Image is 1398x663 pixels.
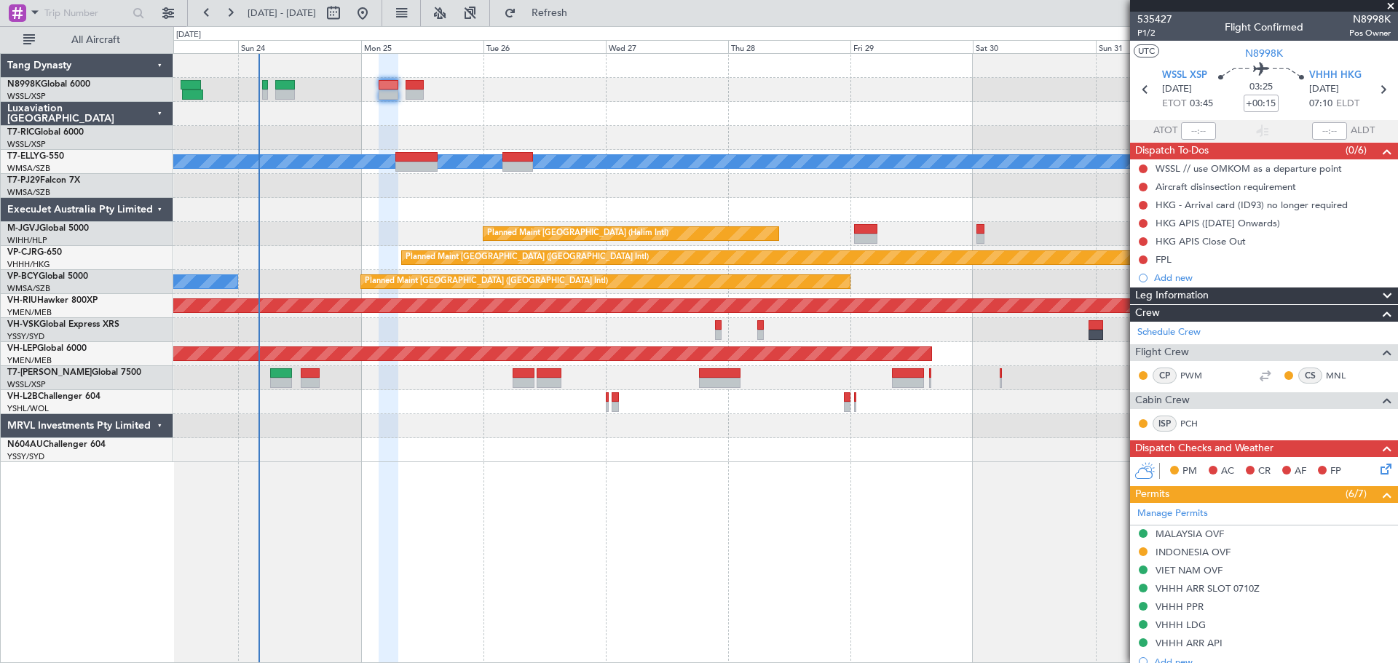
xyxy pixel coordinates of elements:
[1135,392,1190,409] span: Cabin Crew
[1156,600,1204,613] div: VHHH PPR
[1336,97,1359,111] span: ELDT
[7,451,44,462] a: YSSY/SYD
[7,296,37,305] span: VH-RIU
[1349,27,1391,39] span: Pos Owner
[7,80,90,89] a: N8998KGlobal 6000
[1156,180,1296,193] div: Aircraft disinsection requirement
[44,2,128,24] input: Trip Number
[1137,12,1172,27] span: 535427
[1156,199,1348,211] div: HKG - Arrival card (ID93) no longer required
[7,128,34,137] span: T7-RIC
[1258,464,1271,479] span: CR
[1153,416,1177,432] div: ISP
[1245,46,1283,61] span: N8998K
[1096,40,1218,53] div: Sun 31
[238,40,360,53] div: Sun 24
[1135,486,1169,503] span: Permits
[7,379,46,390] a: WSSL/XSP
[1181,122,1216,140] input: --:--
[7,440,106,449] a: N604AUChallenger 604
[116,40,238,53] div: Sat 23
[1330,464,1341,479] span: FP
[7,320,119,329] a: VH-VSKGlobal Express XRS
[1326,369,1359,382] a: MNL
[7,224,39,233] span: M-JGVJ
[1156,546,1231,558] div: INDONESIA OVF
[1162,97,1186,111] span: ETOT
[7,163,50,174] a: WMSA/SZB
[7,392,100,401] a: VH-L2BChallenger 604
[1156,619,1206,631] div: VHHH LDG
[1156,217,1280,229] div: HKG APIS ([DATE] Onwards)
[361,40,483,53] div: Mon 25
[7,307,52,318] a: YMEN/MEB
[1156,162,1342,175] div: WSSL // use OMKOM as a departure point
[7,91,46,102] a: WSSL/XSP
[1349,12,1391,27] span: N8998K
[1153,368,1177,384] div: CP
[1137,27,1172,39] span: P1/2
[7,176,80,185] a: T7-PJ29Falcon 7X
[1156,582,1260,595] div: VHHH ARR SLOT 0710Z
[497,1,585,25] button: Refresh
[1351,124,1375,138] span: ALDT
[1346,143,1367,158] span: (0/6)
[7,344,37,353] span: VH-LEP
[1309,97,1332,111] span: 07:10
[1180,417,1213,430] a: PCH
[1162,68,1207,83] span: WSSL XSP
[1156,564,1223,576] div: VIET NAM OVF
[7,272,88,281] a: VP-BCYGlobal 5000
[1298,368,1322,384] div: CS
[7,80,41,89] span: N8998K
[365,271,608,293] div: Planned Maint [GEOGRAPHIC_DATA] ([GEOGRAPHIC_DATA] Intl)
[973,40,1095,53] div: Sat 30
[1156,253,1172,266] div: FPL
[7,368,92,377] span: T7-[PERSON_NAME]
[7,235,47,246] a: WIHH/HLP
[38,35,154,45] span: All Aircraft
[7,139,46,150] a: WSSL/XSP
[1135,143,1209,159] span: Dispatch To-Dos
[1135,344,1189,361] span: Flight Crew
[7,248,37,257] span: VP-CJR
[1221,464,1234,479] span: AC
[7,152,39,161] span: T7-ELLY
[1135,287,1209,304] span: Leg Information
[1295,464,1306,479] span: AF
[728,40,850,53] div: Thu 28
[7,187,50,198] a: WMSA/SZB
[7,355,52,366] a: YMEN/MEB
[1309,82,1339,97] span: [DATE]
[1137,325,1201,340] a: Schedule Crew
[1162,82,1192,97] span: [DATE]
[7,128,84,137] a: T7-RICGlobal 6000
[1135,440,1273,457] span: Dispatch Checks and Weather
[1156,235,1246,247] div: HKG APIS Close Out
[7,224,89,233] a: M-JGVJGlobal 5000
[483,40,606,53] div: Tue 26
[7,296,98,305] a: VH-RIUHawker 800XP
[606,40,728,53] div: Wed 27
[7,440,43,449] span: N604AU
[7,344,87,353] a: VH-LEPGlobal 6000
[1249,80,1273,95] span: 03:25
[1346,486,1367,501] span: (6/7)
[1309,68,1362,83] span: VHHH HKG
[16,28,158,52] button: All Aircraft
[850,40,973,53] div: Fri 29
[1135,305,1160,322] span: Crew
[7,403,49,414] a: YSHL/WOL
[1156,637,1223,649] div: VHHH ARR API
[1153,124,1177,138] span: ATOT
[7,320,39,329] span: VH-VSK
[487,223,668,245] div: Planned Maint [GEOGRAPHIC_DATA] (Halim Intl)
[7,331,44,342] a: YSSY/SYD
[1182,464,1197,479] span: PM
[7,283,50,294] a: WMSA/SZB
[7,259,50,270] a: VHHH/HKG
[7,248,62,257] a: VP-CJRG-650
[1225,20,1303,35] div: Flight Confirmed
[1154,271,1391,284] div: Add new
[519,8,580,18] span: Refresh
